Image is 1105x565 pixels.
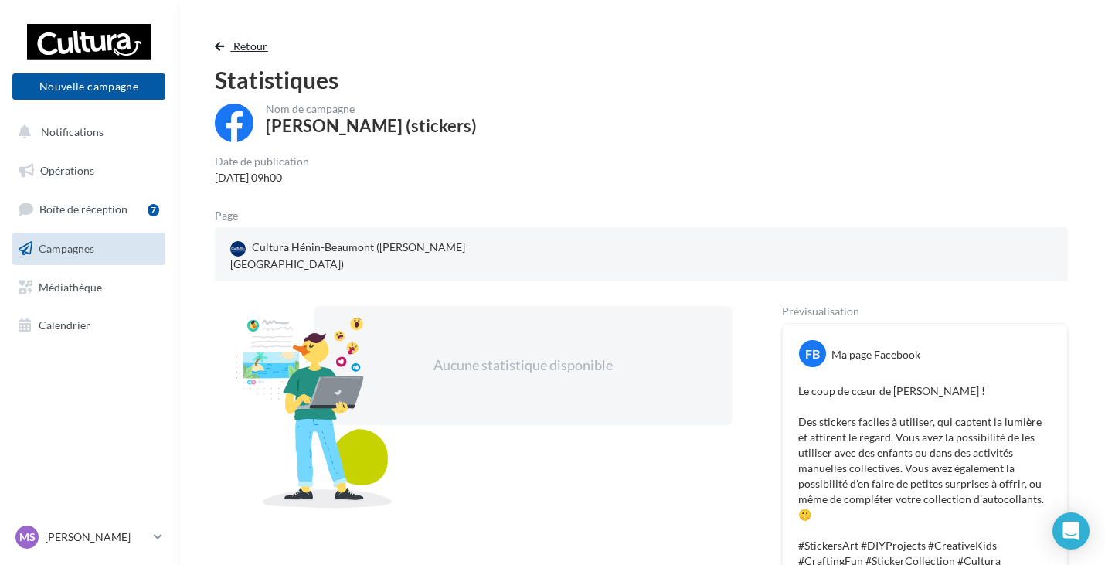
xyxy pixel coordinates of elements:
span: Boîte de réception [39,203,127,216]
div: Aucune statistique disponible [363,356,683,376]
a: Médiathèque [9,271,168,304]
div: Statistiques [215,68,1068,91]
span: Notifications [41,125,104,138]
span: Campagnes [39,242,94,255]
div: FB [799,340,826,367]
a: Campagnes [9,233,168,265]
div: Page [215,210,250,221]
span: Calendrier [39,318,90,332]
a: Boîte de réception7 [9,192,168,226]
div: Open Intercom Messenger [1052,512,1090,550]
span: Opérations [40,164,94,177]
div: [DATE] 09h00 [215,170,309,185]
div: 7 [148,204,159,216]
a: Cultura Hénin-Beaumont ([PERSON_NAME][GEOGRAPHIC_DATA]) [227,237,503,275]
a: MS [PERSON_NAME] [12,522,165,552]
span: Médiathèque [39,280,102,293]
button: Retour [215,37,274,56]
div: Ma page Facebook [831,347,920,362]
button: Notifications [9,116,162,148]
div: Date de publication [215,156,309,167]
button: Nouvelle campagne [12,73,165,100]
div: Nom de campagne [266,104,477,114]
span: MS [19,529,36,545]
a: Calendrier [9,309,168,342]
div: [PERSON_NAME] (stickers) [266,117,477,134]
span: Retour [233,39,268,53]
p: [PERSON_NAME] [45,529,148,545]
a: Opérations [9,155,168,187]
div: Prévisualisation [782,306,1068,317]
